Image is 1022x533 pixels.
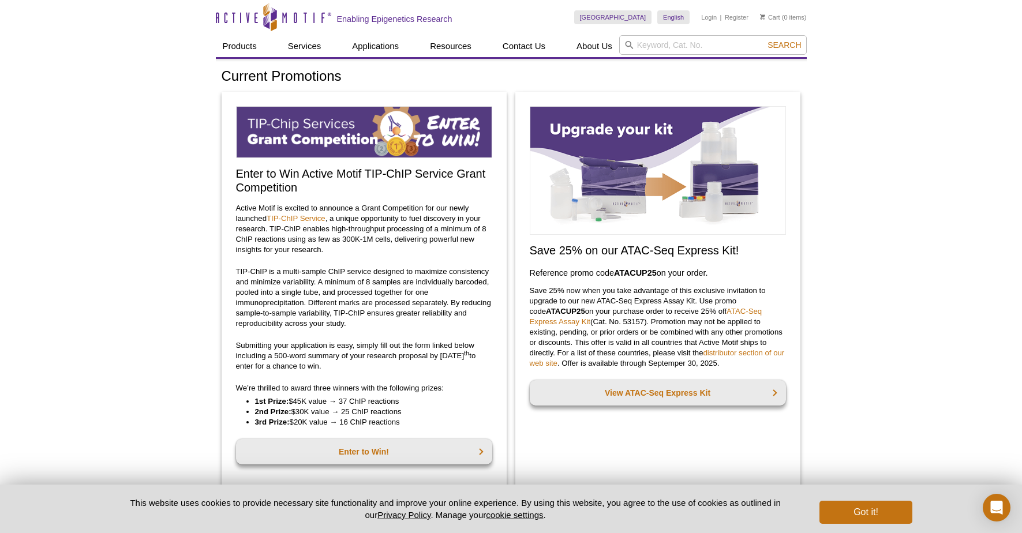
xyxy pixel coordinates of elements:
[764,40,804,50] button: Search
[255,407,291,416] strong: 2nd Prize:
[760,10,807,24] li: (0 items)
[760,14,765,20] img: Your Cart
[530,106,786,235] img: Save on ATAC-Seq Express Assay Kit
[574,10,652,24] a: [GEOGRAPHIC_DATA]
[236,340,492,371] p: Submitting your application is easy, simply fill out the form linked below including a 500-word s...
[216,35,264,57] a: Products
[236,106,492,158] img: TIP-ChIP Service Grant Competition
[377,510,430,520] a: Privacy Policy
[337,14,452,24] h2: Enabling Epigenetics Research
[614,268,657,277] strong: ATACUP25
[281,35,328,57] a: Services
[255,397,289,406] strong: 1st Prize:
[768,40,801,50] span: Search
[657,10,690,24] a: English
[255,417,481,427] li: $20K value → 16 ChIP reactions
[464,349,469,356] sup: th
[725,13,748,21] a: Register
[760,13,780,21] a: Cart
[546,307,585,316] strong: ATACUP25
[530,266,786,280] h3: Reference promo code on your order.
[530,380,786,406] a: View ATAC-Seq Express Kit
[110,497,801,521] p: This website uses cookies to provide necessary site functionality and improve your online experie...
[236,203,492,255] p: Active Motif is excited to announce a Grant Competition for our newly launched , a unique opportu...
[345,35,406,57] a: Applications
[255,418,290,426] strong: 3rd Prize:
[819,501,912,524] button: Got it!
[255,407,481,417] li: $30K value → 25 ChIP reactions
[720,10,722,24] li: |
[236,383,492,393] p: We’re thrilled to award three winners with the following prizes:
[486,510,543,520] button: cookie settings
[570,35,619,57] a: About Us
[236,439,492,464] a: Enter to Win!
[496,35,552,57] a: Contact Us
[423,35,478,57] a: Resources
[236,167,492,194] h2: Enter to Win Active Motif TIP-ChIP Service Grant Competition
[619,35,807,55] input: Keyword, Cat. No.
[530,286,786,369] p: Save 25% now when you take advantage of this exclusive invitation to upgrade to our new ATAC-Seq ...
[983,494,1010,521] div: Open Intercom Messenger
[701,13,717,21] a: Login
[236,266,492,329] p: TIP-ChIP is a multi-sample ChIP service designed to maximize consistency and minimize variability...
[530,243,786,257] h2: Save 25% on our ATAC-Seq Express Kit!
[267,214,325,223] a: TIP-ChIP Service
[222,69,801,85] h1: Current Promotions
[255,396,481,407] li: $45K value → 37 ChIP reactions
